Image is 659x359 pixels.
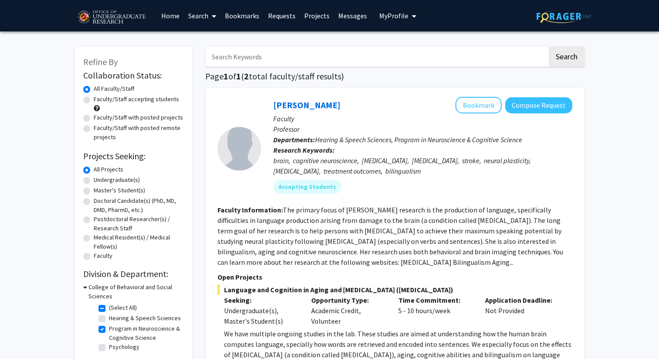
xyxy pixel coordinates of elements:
label: (Select All) [109,303,137,312]
a: Messages [334,0,371,31]
div: Academic Credit, Volunteer [305,295,392,326]
p: Professor [273,124,572,134]
button: Compose Request to Yasmeen Faroqi-Shah [505,97,572,113]
p: Time Commitment: [398,295,472,305]
b: Research Keywords: [273,146,335,154]
label: All Faculty/Staff [94,84,134,93]
div: 5 - 10 hours/week [392,295,479,326]
label: Doctoral Candidate(s) (PhD, MD, DMD, PharmD, etc.) [94,196,183,215]
label: Psychology [109,342,139,352]
mat-chip: Accepting Students [273,180,341,194]
a: Bookmarks [221,0,264,31]
label: Faculty/Staff with posted remote projects [94,123,183,142]
img: ForagerOne Logo [537,10,591,23]
label: Faculty/Staff accepting students [94,95,179,104]
h3: College of Behavioral and Social Sciences [88,283,183,301]
span: Hearing & Speech Sciences, Program in Neuroscience & Cognitive Science [315,135,522,144]
img: University of Maryland Logo [75,7,148,28]
fg-read-more: The primary focus of [PERSON_NAME] research is the production of language, specifically difficult... [217,205,563,267]
h2: Collaboration Status: [83,70,183,81]
label: Postdoctoral Researcher(s) / Research Staff [94,215,183,233]
button: Search [549,47,584,67]
a: [PERSON_NAME] [273,99,340,110]
label: Faculty/Staff with posted projects [94,113,183,122]
b: Faculty Information: [217,205,283,214]
p: Opportunity Type: [311,295,385,305]
a: Requests [264,0,300,31]
p: Application Deadline: [485,295,559,305]
label: Medical Resident(s) / Medical Fellow(s) [94,233,183,251]
label: Undergraduate(s) [94,175,140,185]
h2: Projects Seeking: [83,151,183,161]
span: 1 [236,71,241,82]
input: Search Keywords [205,47,547,67]
p: Seeking: [224,295,298,305]
p: Faculty [273,113,572,124]
span: 1 [224,71,228,82]
div: brain, cognitive neuroscience, [MEDICAL_DATA], [MEDICAL_DATA], stroke, neural plasticity, [MEDICA... [273,155,572,176]
h2: Division & Department: [83,269,183,279]
span: Language and Cognition in Aging and [MEDICAL_DATA] ([MEDICAL_DATA]) [217,284,572,295]
span: 2 [244,71,249,82]
label: Program in Neuroscience & Cognitive Science [109,324,181,342]
a: Projects [300,0,334,31]
iframe: Chat [7,320,37,352]
h1: Page of ( total faculty/staff results) [205,71,584,82]
p: Open Projects [217,272,572,282]
label: Master's Student(s) [94,186,145,195]
span: Refine By [83,56,118,67]
div: Not Provided [479,295,566,326]
div: Undergraduate(s), Master's Student(s) [224,305,298,326]
label: Faculty [94,251,112,260]
span: My Profile [379,11,408,20]
label: Hearing & Speech Sciences [109,314,181,323]
button: Add Yasmeen Faroqi-Shah to Bookmarks [455,97,502,113]
a: Search [184,0,221,31]
b: Departments: [273,135,315,144]
a: Home [157,0,184,31]
label: All Projects [94,165,123,174]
